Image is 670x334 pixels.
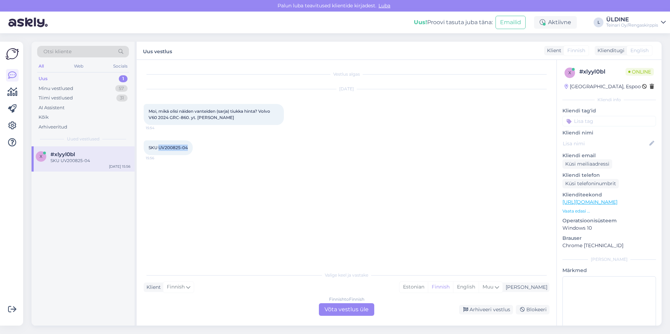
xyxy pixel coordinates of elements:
[43,48,71,55] span: Otsi kliente
[562,179,619,188] div: Küsi telefoninumbrit
[562,159,612,169] div: Küsi meiliaadressi
[562,267,656,274] p: Märkmed
[115,85,128,92] div: 57
[146,155,172,161] span: 15:56
[562,172,656,179] p: Kliendi telefon
[149,145,188,150] span: SKU UV200825-04
[143,46,172,55] label: Uus vestlus
[144,86,549,92] div: [DATE]
[67,136,100,142] span: Uued vestlused
[144,71,549,77] div: Vestlus algas
[606,17,666,28] a: ÜLDINETeinari Oy/Rengaskirppis
[483,284,493,290] span: Muu
[146,125,172,131] span: 15:54
[119,75,128,82] div: 1
[562,116,656,126] input: Lisa tag
[109,164,130,169] div: [DATE] 15:56
[39,124,67,131] div: Arhiveeritud
[329,296,364,302] div: Finnish to Finnish
[562,208,656,214] p: Vaata edasi ...
[39,75,48,82] div: Uus
[144,284,161,291] div: Klient
[50,151,75,158] span: #xlyyl0bl
[144,272,549,278] div: Valige keel ja vastake
[606,22,658,28] div: Teinari Oy/Rengaskirppis
[562,235,656,242] p: Brauser
[562,97,656,103] div: Kliendi info
[562,224,656,232] p: Windows 10
[562,217,656,224] p: Operatsioonisüsteem
[6,47,19,61] img: Askly Logo
[562,199,617,205] a: [URL][DOMAIN_NAME]
[414,19,427,26] b: Uus!
[595,47,624,54] div: Klienditugi
[594,18,603,27] div: L
[562,191,656,199] p: Klienditeekond
[39,95,73,102] div: Tiimi vestlused
[562,152,656,159] p: Kliendi email
[495,16,526,29] button: Emailid
[319,303,374,316] div: Võta vestlus üle
[39,85,73,92] div: Minu vestlused
[562,242,656,249] p: Chrome [TECHNICAL_ID]
[567,47,585,54] span: Finnish
[630,47,649,54] span: English
[112,62,129,71] div: Socials
[40,154,42,159] span: x
[568,70,571,75] span: x
[563,140,648,147] input: Lisa nimi
[625,68,654,76] span: Online
[428,282,453,292] div: Finnish
[503,284,547,291] div: [PERSON_NAME]
[376,2,392,9] span: Luba
[606,17,658,22] div: ÜLDINE
[39,114,49,121] div: Kõik
[565,83,641,90] div: [GEOGRAPHIC_DATA], Espoo
[562,129,656,137] p: Kliendi nimi
[116,95,128,102] div: 31
[414,18,493,27] div: Proovi tasuta juba täna:
[544,47,561,54] div: Klient
[534,16,577,29] div: Aktiivne
[562,256,656,263] div: [PERSON_NAME]
[37,62,45,71] div: All
[167,283,185,291] span: Finnish
[50,158,130,164] div: SKU UV200825-04
[73,62,85,71] div: Web
[516,305,549,314] div: Blokeeri
[39,104,64,111] div: AI Assistent
[562,107,656,114] p: Kliendi tag'id
[579,68,625,76] div: # xlyyl0bl
[453,282,479,292] div: English
[149,109,271,120] span: Moi, mikä olisi näiden vanteiden (sarja) tiukka hinta? Volvo V60 2024 GRC-860. yt. [PERSON_NAME]
[459,305,513,314] div: Arhiveeri vestlus
[399,282,428,292] div: Estonian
